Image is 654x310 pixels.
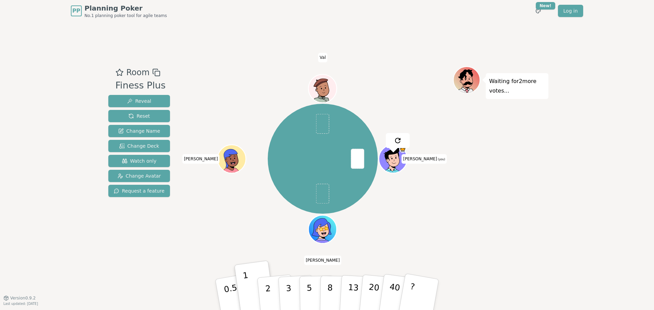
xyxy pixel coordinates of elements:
span: Room [126,66,150,79]
button: Version0.9.2 [3,295,36,301]
img: reset [394,136,402,145]
span: Watch only [122,158,157,164]
span: Last updated: [DATE] [3,302,38,306]
span: Click to change your name [318,53,328,62]
span: No.1 planning poker tool for agile teams [84,13,167,18]
button: Watch only [108,155,170,167]
button: Change Deck [108,140,170,152]
span: Change Deck [119,143,159,149]
span: Change Name [118,128,160,134]
span: Reveal [127,98,151,104]
button: Change Name [108,125,170,137]
span: (you) [437,158,445,161]
span: Reset [128,113,150,119]
span: PP [72,7,80,15]
span: Request a feature [114,187,165,194]
button: Add as favourite [115,66,124,79]
span: Alex is the host [399,146,406,153]
span: Click to change your name [182,154,220,164]
button: New! [532,5,544,17]
span: Version 0.9.2 [10,295,36,301]
a: PPPlanning PokerNo.1 planning poker tool for agile teams [71,3,167,18]
button: Reveal [108,95,170,107]
button: Reset [108,110,170,122]
a: Log in [558,5,583,17]
span: Planning Poker [84,3,167,13]
span: Change Avatar [118,173,161,179]
span: Click to change your name [402,154,447,164]
div: New! [536,2,555,10]
span: Click to change your name [304,255,342,265]
button: Request a feature [108,185,170,197]
button: Click to change your avatar [380,146,406,172]
p: Waiting for 2 more votes... [489,77,545,96]
div: Finess Plus [115,79,166,93]
button: Change Avatar [108,170,170,182]
p: 1 [242,271,252,308]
